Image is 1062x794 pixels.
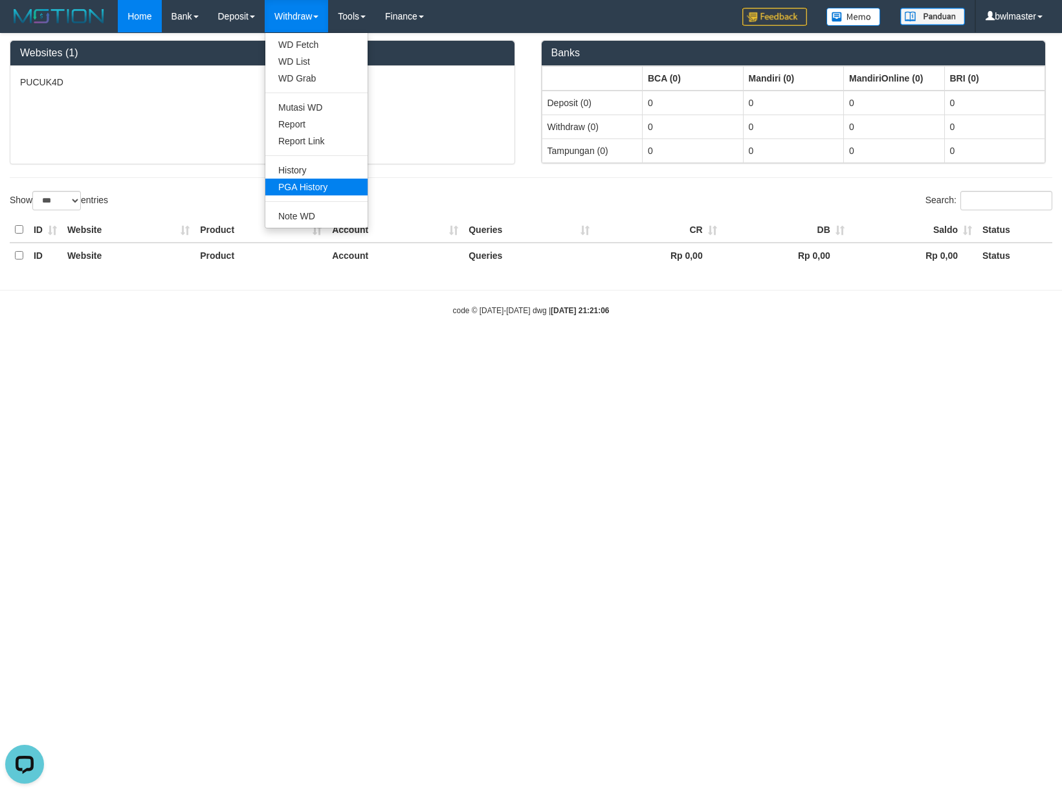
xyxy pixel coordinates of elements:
td: 0 [844,91,945,115]
a: Report Link [265,133,368,149]
td: 0 [643,91,744,115]
th: Product [195,217,327,243]
img: MOTION_logo.png [10,6,108,26]
a: WD Fetch [265,36,368,53]
input: Search: [960,191,1052,210]
td: 0 [844,115,945,138]
small: code © [DATE]-[DATE] dwg | [453,306,610,315]
a: Mutasi WD [265,99,368,116]
th: Account [327,217,463,243]
th: Website [62,217,195,243]
th: Status [977,217,1052,243]
label: Search: [925,191,1052,210]
h3: Banks [551,47,1036,59]
img: panduan.png [900,8,965,25]
td: 0 [944,91,1045,115]
th: CR [595,217,722,243]
td: Deposit (0) [542,91,643,115]
th: Group: activate to sort column ascending [643,66,744,91]
th: Status [977,243,1052,268]
th: ID [28,243,62,268]
img: Feedback.jpg [742,8,807,26]
strong: [DATE] 21:21:06 [551,306,609,315]
th: DB [722,217,850,243]
th: Group: activate to sort column ascending [743,66,844,91]
label: Show entries [10,191,108,210]
th: Queries [463,217,594,243]
td: 0 [643,115,744,138]
th: Saldo [850,217,977,243]
td: 0 [944,115,1045,138]
a: WD Grab [265,70,368,87]
td: 0 [944,138,1045,162]
th: Queries [463,243,594,268]
a: WD List [265,53,368,70]
button: Open LiveChat chat widget [5,5,44,44]
th: Product [195,243,327,268]
th: Group: activate to sort column ascending [844,66,945,91]
a: Report [265,116,368,133]
th: Group: activate to sort column ascending [944,66,1045,91]
td: 0 [643,138,744,162]
th: Rp 0,00 [850,243,977,268]
img: Button%20Memo.svg [826,8,881,26]
th: Account [327,243,463,268]
th: Website [62,243,195,268]
td: 0 [743,115,844,138]
p: PUCUK4D [20,76,505,89]
th: Rp 0,00 [595,243,722,268]
select: Showentries [32,191,81,210]
th: ID [28,217,62,243]
h3: Websites (1) [20,47,505,59]
td: 0 [844,138,945,162]
a: Note WD [265,208,368,225]
th: Rp 0,00 [722,243,850,268]
td: 0 [743,138,844,162]
td: Tampungan (0) [542,138,643,162]
a: History [265,162,368,179]
td: 0 [743,91,844,115]
th: Group: activate to sort column ascending [542,66,643,91]
td: Withdraw (0) [542,115,643,138]
a: PGA History [265,179,368,195]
